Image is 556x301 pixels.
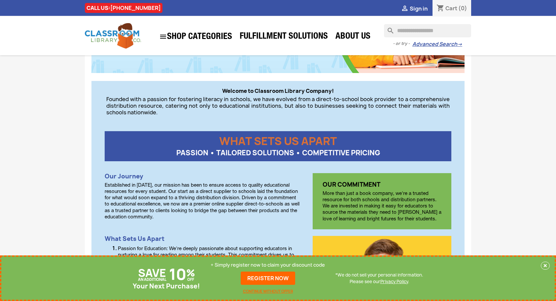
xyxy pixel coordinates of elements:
input: Search [384,24,471,37]
p: WHAT SETS US APART [105,131,451,144]
i:  [401,5,409,13]
img: Classroom Library Company [85,23,141,49]
span: → [457,41,462,48]
a: About Us [332,30,374,44]
span: - or try - [393,40,412,47]
span: Cart [445,5,457,12]
div: CALL US: [85,3,162,13]
span: (0) [458,5,467,12]
p: PASSION • TAILORED SOLUTIONS • COMPETITIVE PRICING [105,150,451,161]
i:  [159,33,167,41]
a:  Sign in [401,5,428,12]
p: More than just a book company, we're a trusted resource for both schools and distribution partner... [323,191,441,222]
a: Fulfillment Solutions [236,30,331,44]
h3: OUR COMMITMENT [323,181,441,188]
h3: Our Journey [105,173,299,180]
p: Welcome to Classroom Library Company! [106,88,450,94]
span: Sign in [410,5,428,12]
a: Advanced Search→ [412,41,462,48]
a: SHOP CATEGORIES [156,29,235,44]
a: [PHONE_NUMBER] [110,4,161,12]
i: shopping_cart [436,5,444,13]
p: Established in [DATE], our mission has been to ensure access to quality educational resources for... [105,182,299,220]
i: search [384,24,392,32]
p: Passion for Education: We're deeply passionate about supporting educators in nurturing a love for... [118,246,299,271]
p: Founded with a passion for fostering literacy in schools, we have evolved from a direct-to-school... [106,96,450,116]
h3: What Sets Us Apart [105,236,299,242]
